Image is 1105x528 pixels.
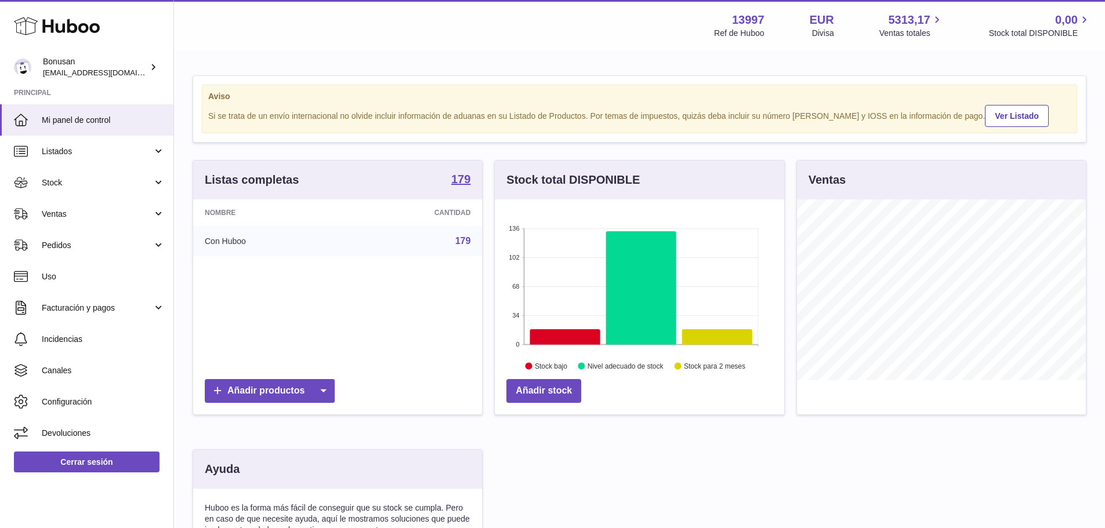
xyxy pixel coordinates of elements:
span: 0,00 [1055,12,1078,28]
a: 0,00 Stock total DISPONIBLE [989,12,1091,39]
text: 136 [509,225,519,232]
a: Añadir stock [506,379,581,403]
span: Mi panel de control [42,115,165,126]
th: Cantidad [343,199,483,226]
a: Añadir productos [205,379,335,403]
text: Stock bajo [535,362,567,370]
span: [EMAIL_ADDRESS][DOMAIN_NAME] [43,68,171,77]
div: Divisa [812,28,834,39]
a: 5313,17 Ventas totales [879,12,944,39]
a: 179 [451,173,470,187]
span: Stock [42,177,153,188]
span: Configuración [42,396,165,407]
text: 68 [513,283,520,290]
span: Pedidos [42,240,153,251]
span: Stock total DISPONIBLE [989,28,1091,39]
strong: Aviso [208,91,1071,102]
strong: 13997 [732,12,765,28]
h3: Ventas [809,172,846,188]
span: Facturación y pagos [42,303,153,314]
span: 5313,17 [888,12,930,28]
text: 34 [513,312,520,319]
text: 0 [516,341,520,348]
span: Listados [42,146,153,157]
div: Bonusan [43,56,147,78]
span: Incidencias [42,334,165,345]
h3: Ayuda [205,461,240,477]
div: Si se trata de un envío internacional no olvide incluir información de aduanas en su Listado de P... [208,103,1071,127]
td: Con Huboo [193,226,343,256]
span: Canales [42,365,165,376]
img: info@bonusan.es [14,59,31,76]
th: Nombre [193,199,343,226]
a: 179 [455,236,471,246]
text: 102 [509,254,519,261]
div: Ref de Huboo [714,28,764,39]
span: Ventas [42,209,153,220]
span: Ventas totales [879,28,944,39]
text: Stock para 2 meses [684,362,745,370]
a: Cerrar sesión [14,451,160,472]
h3: Stock total DISPONIBLE [506,172,640,188]
strong: 179 [451,173,470,185]
h3: Listas completas [205,172,299,188]
strong: EUR [810,12,834,28]
span: Devoluciones [42,428,165,439]
text: Nivel adecuado de stock [588,362,664,370]
a: Ver Listado [985,105,1048,127]
span: Uso [42,271,165,282]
